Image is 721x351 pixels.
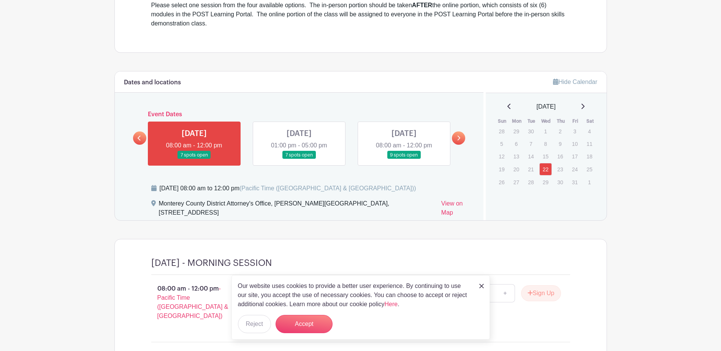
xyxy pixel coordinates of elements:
[510,150,523,162] p: 13
[239,185,416,191] span: (Pacific Time ([GEOGRAPHIC_DATA] & [GEOGRAPHIC_DATA]))
[525,163,537,175] p: 21
[569,138,581,150] p: 10
[554,138,566,150] p: 9
[539,163,552,175] a: 22
[146,111,452,118] h6: Event Dates
[583,125,596,137] p: 4
[525,176,537,188] p: 28
[525,150,537,162] p: 14
[583,163,596,175] p: 25
[510,117,525,125] th: Mon
[583,117,597,125] th: Sat
[495,163,508,175] p: 19
[553,79,597,85] a: Hide Calendar
[539,117,554,125] th: Wed
[385,301,398,307] a: Here
[539,138,552,150] p: 8
[525,138,537,150] p: 7
[569,176,581,188] p: 31
[238,281,471,309] p: Our website uses cookies to provide a better user experience. By continuing to use our site, you ...
[441,199,474,220] a: View on Map
[583,138,596,150] p: 11
[479,284,484,288] img: close_button-5f87c8562297e5c2d7936805f587ecaba9071eb48480494691a3f1689db116b3.svg
[554,163,566,175] p: 23
[238,315,271,333] button: Reject
[412,2,432,8] strong: AFTER
[496,284,515,302] a: +
[554,176,566,188] p: 30
[569,150,581,162] p: 17
[569,163,581,175] p: 24
[524,117,539,125] th: Tue
[539,125,552,137] p: 1
[583,176,596,188] p: 1
[495,138,508,150] p: 5
[525,125,537,137] p: 30
[521,285,561,301] button: Sign Up
[583,150,596,162] p: 18
[568,117,583,125] th: Fri
[539,176,552,188] p: 29
[495,176,508,188] p: 26
[537,102,556,111] span: [DATE]
[553,117,568,125] th: Thu
[159,199,435,220] div: Monterey County District Attorney's Office, [PERSON_NAME][GEOGRAPHIC_DATA], [STREET_ADDRESS]
[554,125,566,137] p: 2
[510,163,523,175] p: 20
[495,150,508,162] p: 12
[554,150,566,162] p: 16
[569,125,581,137] p: 3
[139,281,250,324] p: 08:00 am - 12:00 pm
[160,184,416,193] div: [DATE] 08:00 am to 12:00 pm
[151,258,272,269] h4: [DATE] - MORNING SESSION
[510,176,523,188] p: 27
[539,150,552,162] p: 15
[510,138,523,150] p: 6
[124,79,181,86] h6: Dates and locations
[495,117,510,125] th: Sun
[510,125,523,137] p: 29
[495,125,508,137] p: 28
[276,315,333,333] button: Accept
